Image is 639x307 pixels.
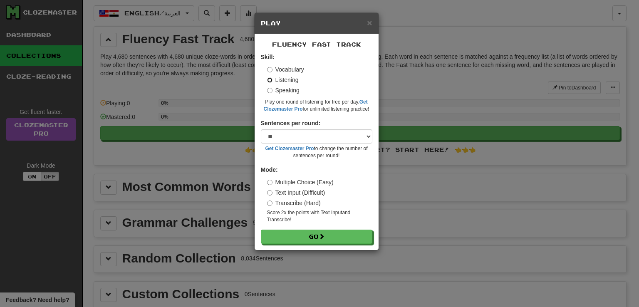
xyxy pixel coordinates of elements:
small: Play one round of listening for free per day. for unlimited listening practice! [261,99,372,113]
strong: Skill: [261,54,275,60]
input: Transcribe (Hard) [267,201,272,206]
button: Close [367,18,372,27]
input: Text Input (Difficult) [267,190,272,196]
button: Go [261,230,372,244]
span: × [367,18,372,27]
label: Transcribe (Hard) [267,199,321,207]
input: Listening [267,77,272,83]
label: Vocabulary [267,65,304,74]
label: Sentences per round: [261,119,321,127]
a: Get Clozemaster Pro [265,146,314,151]
strong: Mode: [261,166,278,173]
input: Speaking [267,88,272,93]
h5: Play [261,19,372,27]
label: Multiple Choice (Easy) [267,178,334,186]
label: Text Input (Difficult) [267,188,325,197]
small: Score 2x the points with Text Input and Transcribe ! [267,209,372,223]
label: Listening [267,76,299,84]
input: Vocabulary [267,67,272,72]
span: Fluency Fast Track [272,41,361,48]
input: Multiple Choice (Easy) [267,180,272,185]
small: to change the number of sentences per round! [261,145,372,159]
label: Speaking [267,86,300,94]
